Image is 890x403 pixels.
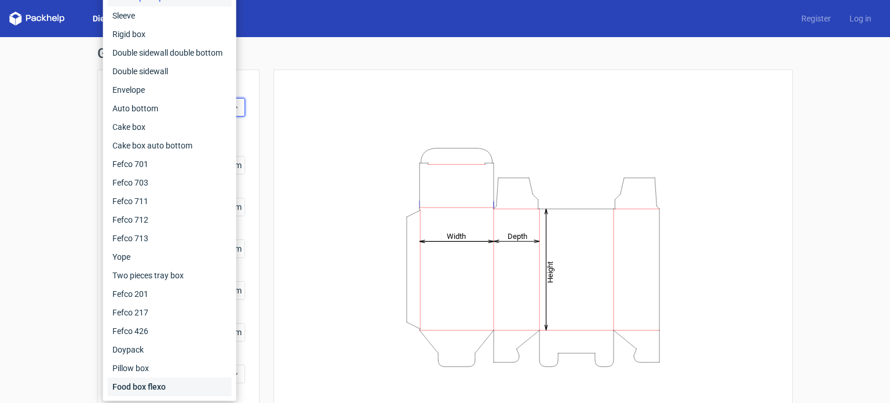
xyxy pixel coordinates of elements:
div: Food box flexo [108,377,232,396]
div: Fefco 703 [108,173,232,192]
div: Envelope [108,81,232,99]
a: Log in [840,13,881,24]
div: Double sidewall [108,62,232,81]
div: Yope [108,248,232,266]
tspan: Depth [508,231,527,240]
tspan: Height [546,261,555,282]
div: Rigid box [108,25,232,43]
div: Two pieces tray box [108,266,232,285]
div: Cake box auto bottom [108,136,232,155]
div: Fefco 426 [108,322,232,340]
a: Register [792,13,840,24]
div: Fefco 217 [108,303,232,322]
a: Dielines [83,13,132,24]
tspan: Width [447,231,466,240]
div: Sleeve [108,6,232,25]
div: Pillow box [108,359,232,377]
div: Fefco 201 [108,285,232,303]
div: Fefco 701 [108,155,232,173]
div: Cake box [108,118,232,136]
div: Fefco 712 [108,210,232,229]
div: Doypack [108,340,232,359]
div: Double sidewall double bottom [108,43,232,62]
div: Auto bottom [108,99,232,118]
div: Fefco 711 [108,192,232,210]
h1: Generate new dieline [97,46,793,60]
div: Fefco 713 [108,229,232,248]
